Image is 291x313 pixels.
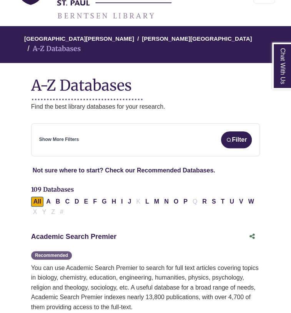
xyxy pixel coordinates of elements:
button: Filter Results J [125,197,133,207]
button: Filter Results W [246,197,256,207]
button: Filter Results A [44,197,53,207]
button: Filter Results L [143,197,151,207]
button: All [31,197,43,207]
button: Filter Results C [63,197,72,207]
button: Filter Results D [72,197,81,207]
button: Filter Results T [218,197,227,207]
button: Filter Results G [100,197,109,207]
button: Filter Results M [152,197,161,207]
h1: A-Z Databases [31,71,260,94]
nav: breadcrumb [31,26,260,63]
button: Filter Results B [53,197,63,207]
a: Academic Search Premier [31,233,116,240]
button: Share this database [244,229,260,244]
p: Find the best library databases for your research. [31,102,260,112]
button: Filter Results N [162,197,171,207]
button: Filter Results V [237,197,246,207]
button: Filter [221,131,252,148]
button: Filter Results S [210,197,218,207]
button: Filter Results E [81,197,90,207]
span: 109 Databases [31,185,74,193]
button: Filter Results R [200,197,209,207]
a: Not sure where to start? Check our Recommended Databases. [33,167,215,174]
li: A-Z Databases [24,43,81,55]
button: Filter Results U [227,197,236,207]
a: [GEOGRAPHIC_DATA][PERSON_NAME] [24,34,134,42]
span: Recommended [31,251,72,260]
a: Show More Filters [39,136,79,143]
button: Filter Results O [171,197,181,207]
button: Filter Results F [91,197,99,207]
a: [PERSON_NAME][GEOGRAPHIC_DATA] [142,34,252,42]
p: You can use Academic Search Premier to search for full text articles covering topics in biology, ... [31,263,260,312]
button: Filter Results P [181,197,190,207]
button: Filter Results H [109,197,118,207]
button: Filter Results I [119,197,125,207]
div: Alpha-list to filter by first letter of database name [31,198,257,215]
